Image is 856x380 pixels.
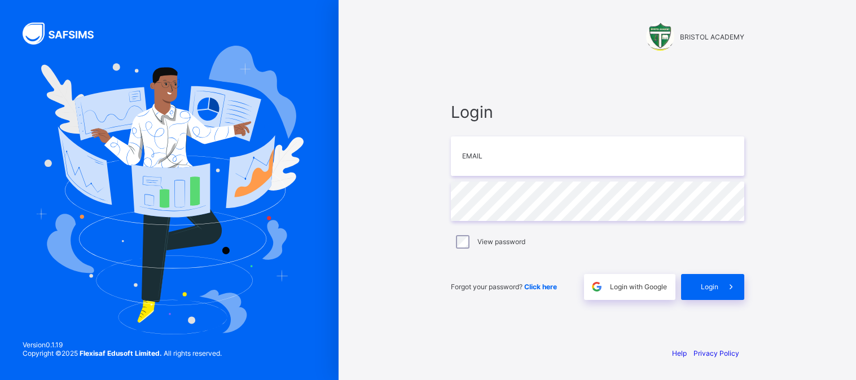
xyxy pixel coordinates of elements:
[672,349,687,357] a: Help
[23,23,107,45] img: SAFSIMS Logo
[701,282,718,291] span: Login
[524,282,557,291] a: Click here
[451,282,557,291] span: Forgot your password?
[35,46,304,334] img: Hero Image
[451,102,744,122] span: Login
[477,237,525,246] label: View password
[693,349,739,357] a: Privacy Policy
[590,280,603,293] img: google.396cfc9801f0270233282035f929180a.svg
[610,282,667,291] span: Login with Google
[23,349,222,357] span: Copyright © 2025 All rights reserved.
[80,349,162,357] strong: Flexisaf Edusoft Limited.
[23,341,222,349] span: Version 0.1.19
[680,33,744,41] span: BRISTOL ACADEMY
